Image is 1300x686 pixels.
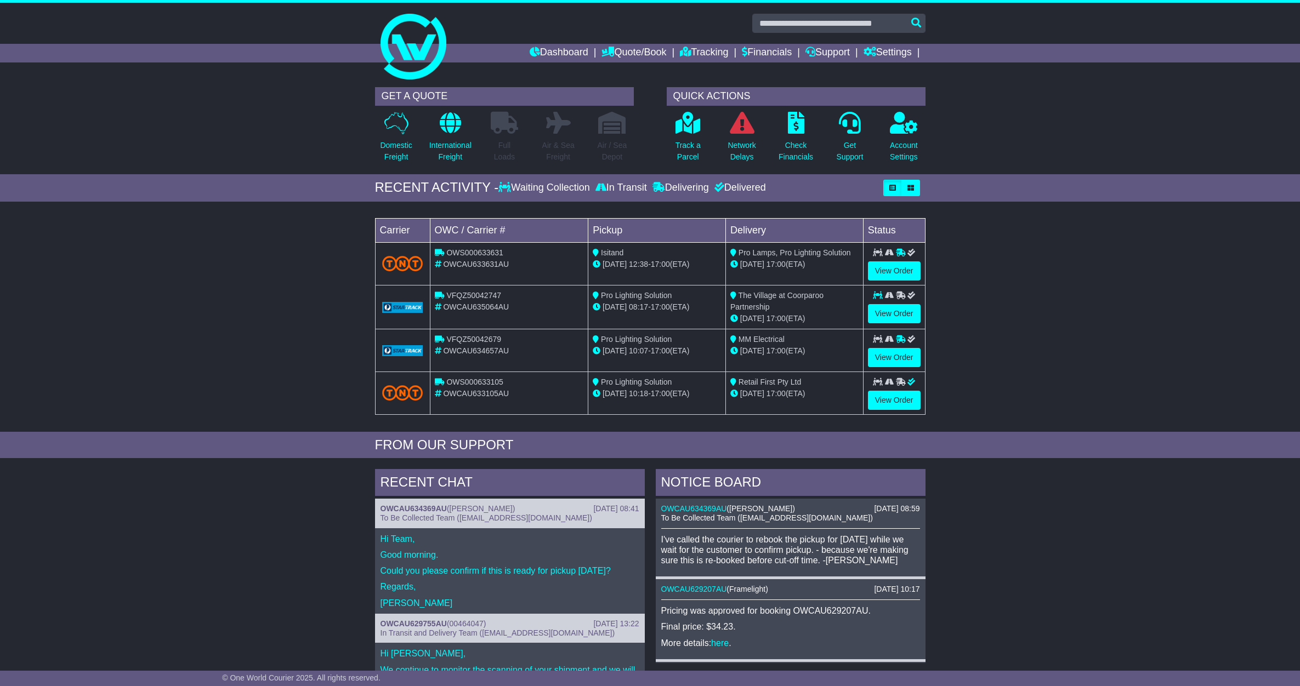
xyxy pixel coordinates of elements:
[661,585,920,594] div: ( )
[661,585,727,593] a: OWCAU629207AU
[601,378,672,386] span: Pro Lighting Solution
[680,44,728,62] a: Tracking
[593,388,721,399] div: - (ETA)
[446,248,503,257] span: OWS000633631
[728,140,756,163] p: Network Delays
[836,140,863,163] p: Get Support
[380,140,412,163] p: Domestic Freight
[446,291,501,300] span: VFQZ50042747
[650,182,712,194] div: Delivering
[446,378,503,386] span: OWS000633105
[530,44,588,62] a: Dashboard
[740,314,764,323] span: [DATE]
[429,111,472,169] a: InternationalFreight
[222,673,381,682] span: © One World Courier 2025. All rights reserved.
[491,140,518,163] p: Full Loads
[629,302,648,311] span: 08:17
[868,348,921,367] a: View Order
[651,260,670,268] span: 17:00
[429,140,472,163] p: International Freight
[661,504,727,513] a: OWCAU634369AU
[629,389,648,398] span: 10:18
[598,140,627,163] p: Air / Sea Depot
[593,345,721,357] div: - (ETA)
[729,585,765,593] span: Framelight
[379,111,412,169] a: DomesticFreight
[381,648,639,659] p: Hi [PERSON_NAME],
[874,585,919,594] div: [DATE] 10:17
[890,140,918,163] p: Account Settings
[727,111,756,169] a: NetworkDelays
[740,346,764,355] span: [DATE]
[661,638,920,648] p: More details: .
[730,388,859,399] div: (ETA)
[601,335,672,344] span: Pro Lighting Solution
[593,619,639,628] div: [DATE] 13:22
[863,218,925,242] td: Status
[629,346,648,355] span: 10:07
[381,619,639,628] div: ( )
[711,638,729,648] a: here
[874,504,919,513] div: [DATE] 08:59
[603,389,627,398] span: [DATE]
[661,504,920,513] div: ( )
[661,534,920,566] p: I've called the courier to rebook the pickup for [DATE] while we wait for the customer to confirm...
[542,140,575,163] p: Air & Sea Freight
[382,385,423,400] img: TNT_Domestic.png
[603,346,627,355] span: [DATE]
[593,259,721,270] div: - (ETA)
[381,504,447,513] a: OWCAU634369AU
[739,378,801,386] span: Retail First Pty Ltd
[375,437,926,453] div: FROM OUR SUPPORT
[381,619,447,628] a: OWCAU629755AU
[864,44,912,62] a: Settings
[729,504,792,513] span: [PERSON_NAME]
[767,346,786,355] span: 17:00
[661,513,873,522] span: To Be Collected Team ([EMAIL_ADDRESS][DOMAIN_NAME])
[675,140,701,163] p: Track a Parcel
[381,504,639,513] div: ( )
[603,260,627,268] span: [DATE]
[450,619,484,628] span: 00464047
[661,605,920,616] p: Pricing was approved for booking OWCAU629207AU.
[381,581,639,592] p: Regards,
[593,301,721,313] div: - (ETA)
[836,111,864,169] a: GetSupport
[740,260,764,268] span: [DATE]
[446,335,501,344] span: VFQZ50042679
[742,44,792,62] a: Financials
[629,260,648,268] span: 12:38
[381,665,639,685] p: We continue to monitor the scanning of your shipment and we will advise the courier to ensure del...
[651,302,670,311] span: 17:00
[593,182,650,194] div: In Transit
[381,550,639,560] p: Good morning.
[381,513,592,522] span: To Be Collected Team ([EMAIL_ADDRESS][DOMAIN_NAME])
[712,182,766,194] div: Delivered
[375,469,645,499] div: RECENT CHAT
[601,44,666,62] a: Quote/Book
[725,218,863,242] td: Delivery
[430,218,588,242] td: OWC / Carrier #
[889,111,918,169] a: AccountSettings
[730,291,824,311] span: The Village at Coorparoo Partnership
[661,621,920,632] p: Final price: $34.23.
[767,260,786,268] span: 17:00
[381,628,615,637] span: In Transit and Delivery Team ([EMAIL_ADDRESS][DOMAIN_NAME])
[739,335,785,344] span: MM Electrical
[443,346,509,355] span: OWCAU634657AU
[730,313,859,324] div: (ETA)
[601,291,672,300] span: Pro Lighting Solution
[381,598,639,608] p: [PERSON_NAME]
[675,111,701,169] a: Track aParcel
[868,261,921,281] a: View Order
[443,260,509,268] span: OWCAU633631AU
[767,389,786,398] span: 17:00
[656,469,926,499] div: NOTICE BOARD
[730,259,859,270] div: (ETA)
[381,565,639,576] p: Could you please confirm if this is ready for pickup [DATE]?
[450,504,513,513] span: [PERSON_NAME]
[730,345,859,357] div: (ETA)
[498,182,592,194] div: Waiting Collection
[375,180,499,196] div: RECENT ACTIVITY -
[382,256,423,271] img: TNT_Domestic.png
